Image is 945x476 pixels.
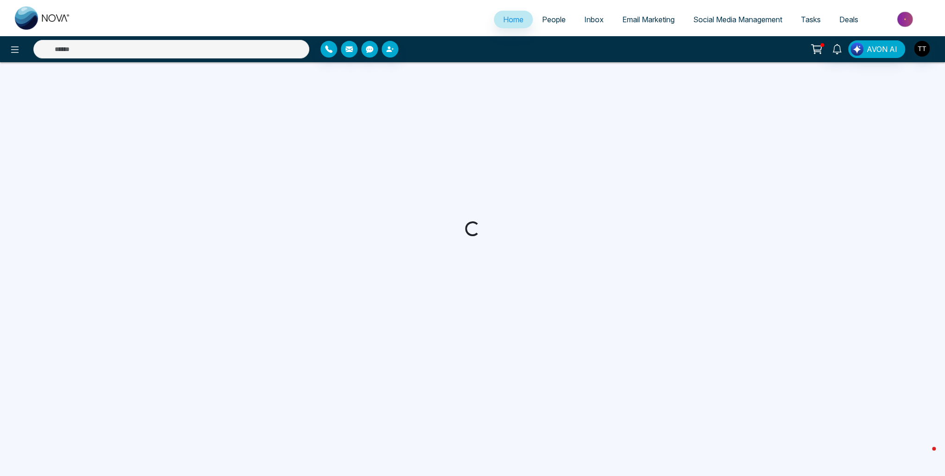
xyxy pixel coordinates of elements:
span: Email Marketing [622,15,675,24]
a: People [533,11,575,28]
img: Nova CRM Logo [15,6,70,30]
button: AVON AI [848,40,905,58]
span: Tasks [801,15,821,24]
img: Market-place.gif [872,9,939,30]
a: Email Marketing [613,11,684,28]
span: Social Media Management [693,15,782,24]
iframe: Intercom live chat [913,444,936,467]
a: Home [494,11,533,28]
span: Deals [839,15,858,24]
span: Home [503,15,524,24]
span: People [542,15,566,24]
span: Inbox [584,15,604,24]
img: Lead Flow [850,43,863,56]
img: User Avatar [914,41,930,57]
a: Social Media Management [684,11,792,28]
a: Deals [830,11,868,28]
span: AVON AI [867,44,897,55]
a: Tasks [792,11,830,28]
a: Inbox [575,11,613,28]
